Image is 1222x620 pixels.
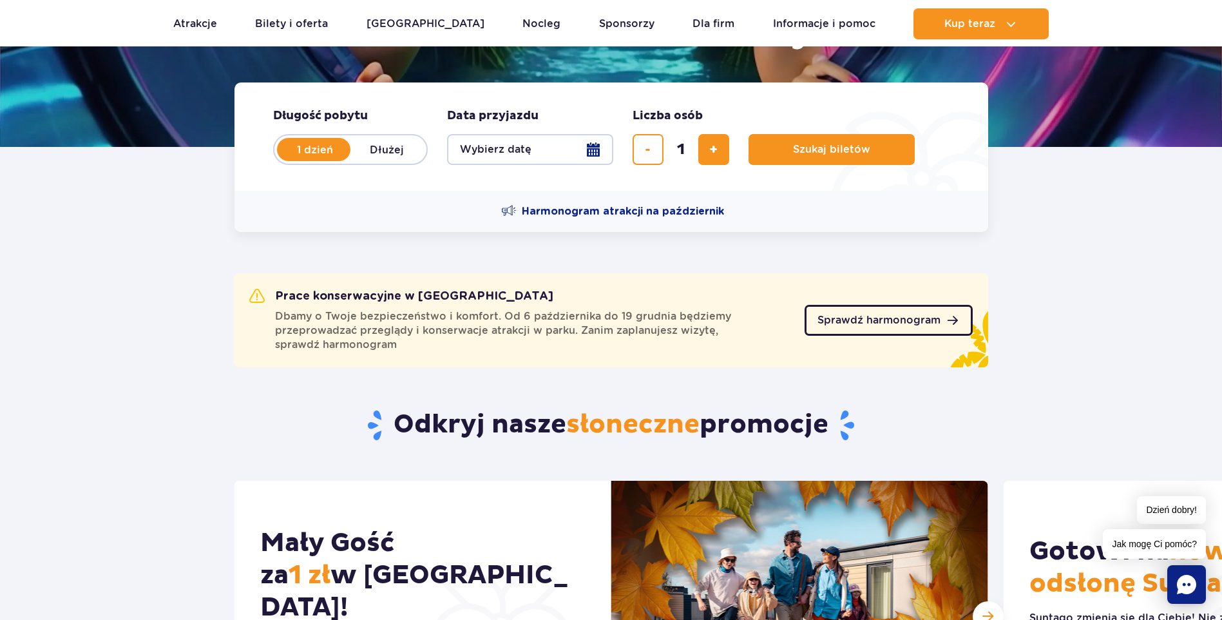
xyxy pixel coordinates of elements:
a: Sponsorzy [599,8,654,39]
a: Atrakcje [173,8,217,39]
h2: Prace konserwacyjne w [GEOGRAPHIC_DATA] [249,289,553,304]
span: Dzień dobry! [1137,496,1206,524]
button: usuń bilet [633,134,664,165]
a: Harmonogram atrakcji na październik [501,204,724,219]
span: Dbamy o Twoje bezpieczeństwo i komfort. Od 6 października do 19 grudnia będziemy przeprowadzać pr... [275,309,789,352]
button: Wybierz datę [447,134,613,165]
label: Dłużej [350,136,424,163]
span: 1 zł [289,559,330,592]
a: Bilety i oferta [255,8,328,39]
button: Szukaj biletów [749,134,915,165]
label: 1 dzień [278,136,352,163]
span: Szukaj biletów [793,144,870,155]
span: Długość pobytu [273,108,368,124]
a: Informacje i pomoc [773,8,875,39]
form: Planowanie wizyty w Park of Poland [234,82,988,191]
a: Nocleg [522,8,560,39]
button: dodaj bilet [698,134,729,165]
a: [GEOGRAPHIC_DATA] [367,8,484,39]
span: Harmonogram atrakcji na październik [522,204,724,218]
button: Kup teraz [913,8,1049,39]
span: Kup teraz [944,18,995,30]
a: Sprawdź harmonogram [805,305,973,336]
span: Sprawdź harmonogram [817,315,940,325]
h2: Odkryj nasze promocje [234,409,988,442]
span: Data przyjazdu [447,108,539,124]
div: Chat [1167,565,1206,604]
span: słoneczne [566,409,700,441]
input: liczba biletów [665,134,696,165]
a: Dla firm [692,8,734,39]
span: Jak mogę Ci pomóc? [1103,529,1206,559]
span: Liczba osób [633,108,703,124]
